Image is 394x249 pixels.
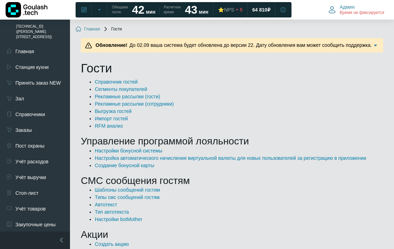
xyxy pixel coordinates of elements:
[95,241,129,247] a: Создать акцию
[95,194,160,200] a: Типы смс сообщений гостям
[108,3,212,16] a: Обещаем гостю 42 мин Расчетное время 43 мин
[6,2,48,17] img: Логотип компании Goulash.tech
[103,27,122,32] span: Гости
[164,5,181,15] span: Расчетное время
[85,42,92,49] img: Предупреждение
[95,202,117,207] a: Автотекст
[96,42,127,48] b: Обновление!
[95,155,366,161] a: Настройка автоматического начисления виртуальной валюты для новых пользователей за регистрацию в ...
[95,108,132,114] a: Выгрузка гостей
[81,229,383,241] h2: Акции
[372,42,379,49] img: Подробнее
[95,187,160,193] a: Шаблоны сообщений гостям
[81,175,383,187] h2: СМС сообщения гостям
[248,3,275,16] a: 64 810 ₽
[224,7,234,13] span: NPS
[95,86,147,92] a: Сегменты покупателей
[95,116,128,121] a: Импорт гостей
[340,10,384,16] span: Время не фиксируется
[95,209,129,215] a: Тип автотекста
[95,101,174,107] a: Рекламные рассылки (сотрудники)
[95,79,138,85] a: Справочник гостей
[112,5,128,15] span: Обещаем гостю
[81,61,383,76] h1: Гости
[81,135,383,147] h2: Управление программой лояльности
[146,9,155,15] span: мин
[95,216,142,222] a: Настройки botMother
[199,9,208,15] span: мин
[95,94,160,99] a: Рекламные рассылки (гости)
[95,148,162,154] a: Настройки бонусной системы
[95,163,154,168] a: Создание бонусной карты
[267,7,270,13] span: ₽
[252,7,267,13] span: 64 810
[214,3,247,16] a: ⭐NPS 5
[93,42,372,55] span: До 02.09 ваша система будет обновлена до версии 22. Дату обновления вам может сообщить поддержка....
[218,7,234,13] div: ⭐
[240,7,242,13] span: 5
[76,27,100,32] a: Главная
[185,3,198,16] strong: 43
[324,2,388,17] button: Админ Время не фиксируется
[132,3,145,16] strong: 42
[95,123,123,129] a: RFM анализ
[340,4,355,10] span: Админ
